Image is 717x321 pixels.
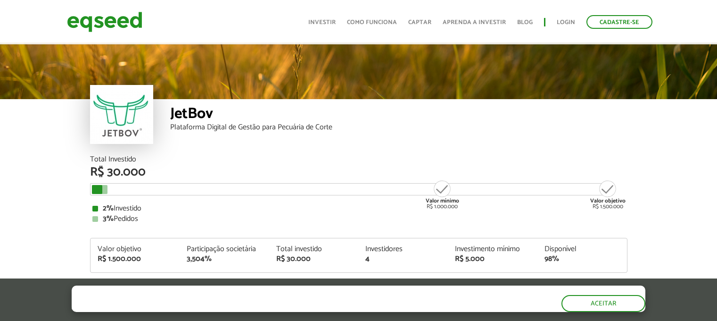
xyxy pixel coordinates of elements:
div: Disponível [544,245,620,253]
div: 4 [365,255,441,263]
p: Ao clicar em "aceitar", você aceita nossa . [72,303,413,312]
div: R$ 5.000 [455,255,530,263]
h5: O site da EqSeed utiliza cookies para melhorar sua navegação. [72,286,413,300]
div: Investimento mínimo [455,245,530,253]
div: Pedidos [92,215,625,223]
strong: 2% [103,202,114,215]
div: Valor objetivo [98,245,173,253]
div: Participação societária [187,245,262,253]
div: Investido [92,205,625,212]
img: EqSeed [67,9,142,34]
a: Captar [408,19,431,25]
div: Total investido [276,245,352,253]
div: R$ 30.000 [276,255,352,263]
a: política de privacidade e de cookies [196,304,305,312]
a: Login [557,19,575,25]
div: R$ 1.500.000 [98,255,173,263]
strong: 3% [103,212,114,225]
div: R$ 1.500.000 [590,179,626,210]
div: R$ 1.000.000 [425,179,460,210]
div: Total Investido [90,156,627,163]
a: Cadastre-se [586,15,652,29]
strong: Valor objetivo [590,196,626,205]
div: 98% [544,255,620,263]
a: Blog [517,19,533,25]
strong: Valor mínimo [426,196,459,205]
div: Investidores [365,245,441,253]
div: 3,504% [187,255,262,263]
div: JetBov [170,106,627,124]
a: Aprenda a investir [443,19,506,25]
a: Como funciona [347,19,397,25]
button: Aceitar [561,295,645,312]
div: Plataforma Digital de Gestão para Pecuária de Corte [170,124,627,131]
div: R$ 30.000 [90,166,627,178]
a: Investir [308,19,336,25]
